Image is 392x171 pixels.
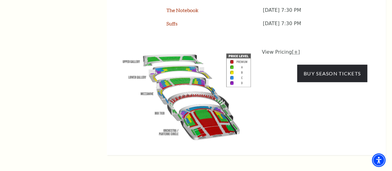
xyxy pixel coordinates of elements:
[166,7,198,13] a: The Notebook
[166,20,178,26] a: Suffs
[116,48,258,143] img: View Pricing
[372,153,385,167] div: Accessibility Menu
[262,48,367,56] p: View Pricing
[292,49,300,55] a: [+]
[297,65,367,82] a: Buy Season Tickets
[263,7,367,20] p: [DATE] 7:30 PM
[263,20,367,34] p: [DATE] 7:30 PM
